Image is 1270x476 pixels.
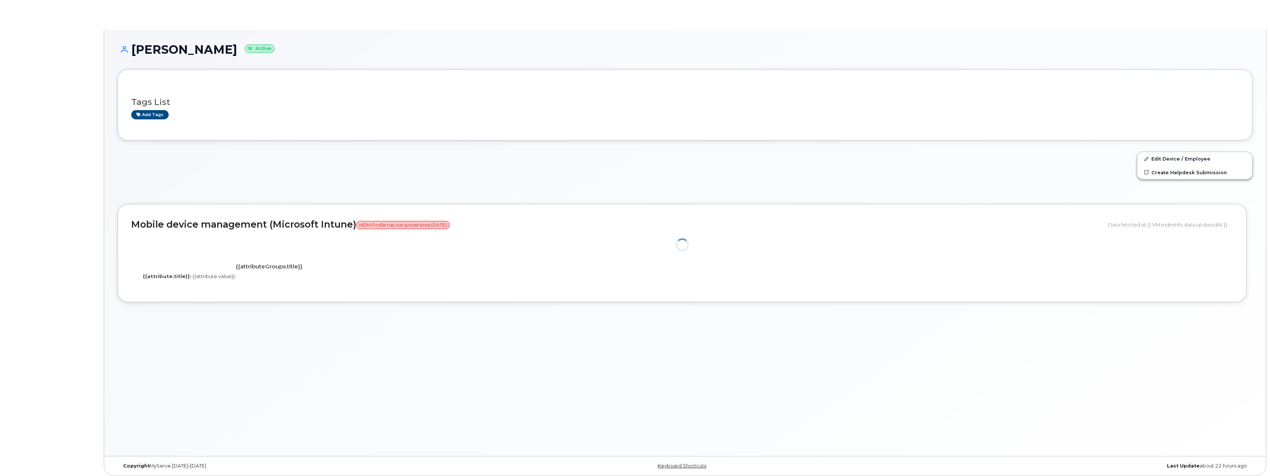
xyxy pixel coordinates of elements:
h2: Mobile device management (Microsoft Intune) [131,219,1102,230]
h4: {{attributeGroups.title}} [137,264,401,270]
div: about 22 hours ago [874,463,1253,469]
div: MyServe [DATE]–[DATE] [118,463,496,469]
label: {{attribute.title}}: [143,273,191,280]
span: MDM Profile has not synced since [DATE] [356,221,450,229]
span: {{attribute.value}} [192,273,235,279]
a: Keyboard Shortcuts [658,463,706,469]
div: Data fetched at {{ VM.mdmInfo.data.updatedAt }} [1108,218,1233,232]
h3: Tags List [131,97,1239,107]
strong: Copyright [123,463,150,469]
small: Active [245,44,275,53]
h1: [PERSON_NAME] [118,43,1253,56]
a: Edit Device / Employee [1137,152,1252,165]
a: Create Helpdesk Submission [1137,166,1252,179]
strong: Last Update [1167,463,1200,469]
a: Add tags [131,110,169,119]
